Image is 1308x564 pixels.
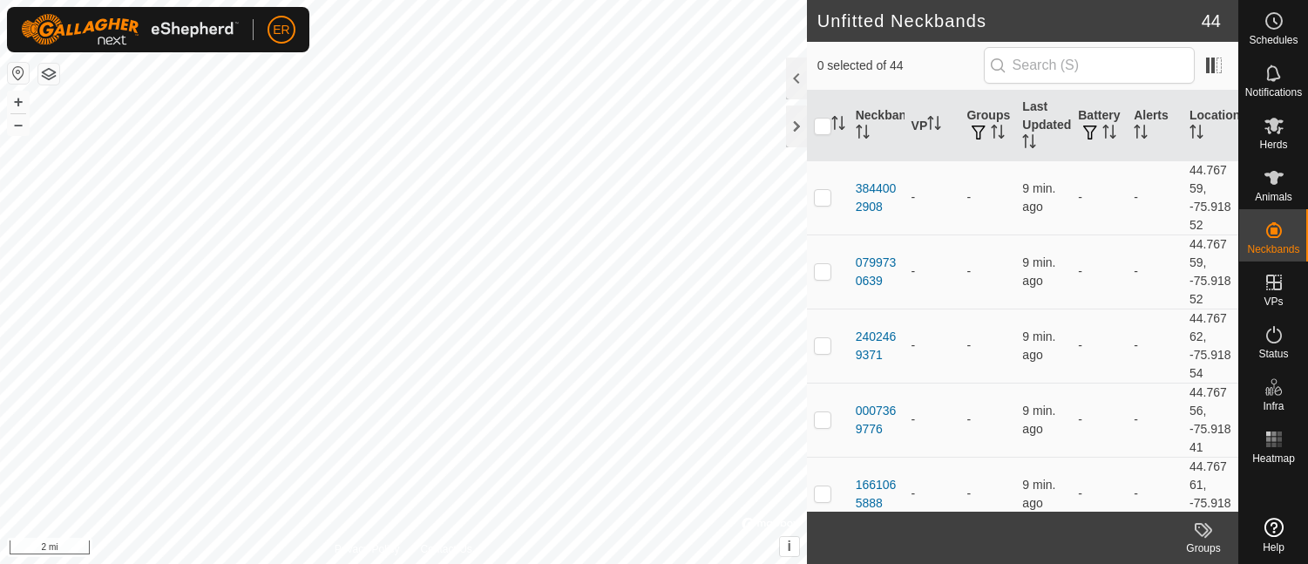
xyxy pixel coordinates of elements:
[991,127,1005,141] p-sorticon: Activate to sort
[1071,457,1127,531] td: -
[817,10,1202,31] h2: Unfitted Neckbands
[817,57,984,75] span: 0 selected of 44
[1183,234,1238,309] td: 44.76759, -75.91852
[1127,383,1183,457] td: -
[912,486,916,500] app-display-virtual-paddock-transition: -
[856,402,898,438] div: 0007369776
[1127,309,1183,383] td: -
[1239,511,1308,560] a: Help
[8,114,29,135] button: –
[1022,330,1055,362] span: Aug 14, 2025, 10:45 PM
[959,160,1015,234] td: -
[927,119,941,133] p-sorticon: Activate to sort
[831,119,845,133] p-sorticon: Activate to sort
[856,328,898,364] div: 2402469371
[335,541,400,557] a: Privacy Policy
[1245,87,1302,98] span: Notifications
[1169,540,1238,556] div: Groups
[912,412,916,426] app-display-virtual-paddock-transition: -
[1102,127,1116,141] p-sorticon: Activate to sort
[1071,91,1127,161] th: Battery
[1022,478,1055,510] span: Aug 14, 2025, 10:45 PM
[856,476,898,513] div: 1661065888
[1134,127,1148,141] p-sorticon: Activate to sort
[1071,383,1127,457] td: -
[912,264,916,278] app-display-virtual-paddock-transition: -
[420,541,471,557] a: Contact Us
[1183,309,1238,383] td: 44.76762, -75.91854
[856,254,898,290] div: 0799730639
[1183,457,1238,531] td: 44.76761, -75.9185
[1022,404,1055,436] span: Aug 14, 2025, 10:45 PM
[912,190,916,204] app-display-virtual-paddock-transition: -
[1022,137,1036,151] p-sorticon: Activate to sort
[1071,160,1127,234] td: -
[1183,383,1238,457] td: 44.76756, -75.91841
[1252,453,1295,464] span: Heatmap
[38,64,59,85] button: Map Layers
[1202,8,1221,34] span: 44
[959,457,1015,531] td: -
[856,180,898,216] div: 3844002908
[8,92,29,112] button: +
[959,91,1015,161] th: Groups
[1247,244,1299,255] span: Neckbands
[984,47,1195,84] input: Search (S)
[1127,160,1183,234] td: -
[1127,91,1183,161] th: Alerts
[1259,139,1287,150] span: Herds
[780,537,799,556] button: i
[1264,296,1283,307] span: VPs
[1022,255,1055,288] span: Aug 14, 2025, 10:45 PM
[1071,309,1127,383] td: -
[787,539,790,554] span: i
[21,14,239,45] img: Gallagher Logo
[1022,181,1055,214] span: Aug 14, 2025, 10:45 PM
[959,383,1015,457] td: -
[1071,234,1127,309] td: -
[273,21,289,39] span: ER
[849,91,905,161] th: Neckband
[856,127,870,141] p-sorticon: Activate to sort
[1183,91,1238,161] th: Location
[1249,35,1298,45] span: Schedules
[959,309,1015,383] td: -
[912,338,916,352] app-display-virtual-paddock-transition: -
[1258,349,1288,359] span: Status
[1183,160,1238,234] td: 44.76759, -75.91852
[1127,234,1183,309] td: -
[1189,127,1203,141] p-sorticon: Activate to sort
[1255,192,1292,202] span: Animals
[8,63,29,84] button: Reset Map
[1263,401,1284,411] span: Infra
[959,234,1015,309] td: -
[1263,542,1284,553] span: Help
[1127,457,1183,531] td: -
[1015,91,1071,161] th: Last Updated
[905,91,960,161] th: VP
